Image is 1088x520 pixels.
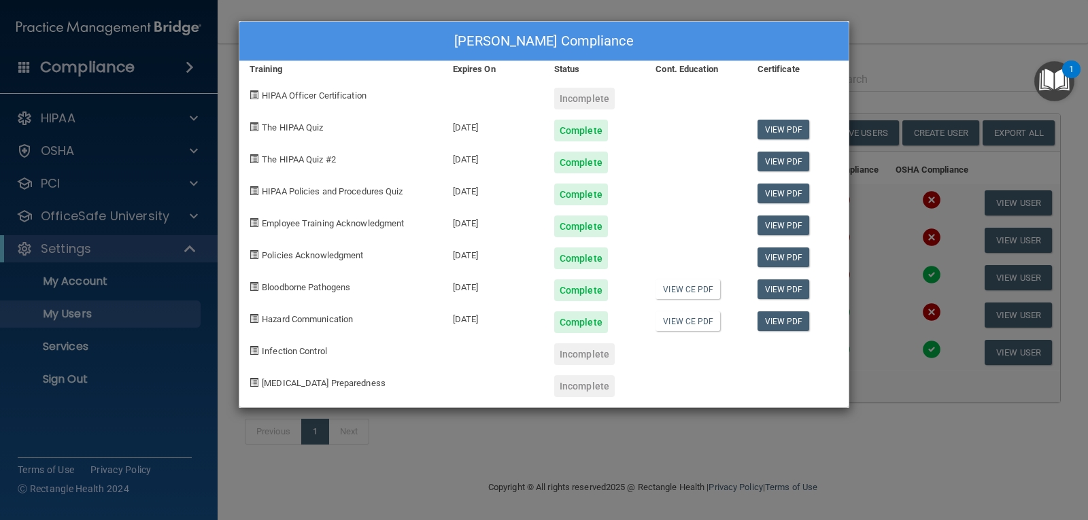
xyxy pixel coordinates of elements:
div: Cont. Education [645,61,747,77]
div: [DATE] [443,173,544,205]
span: Policies Acknowledgment [262,250,363,260]
div: Certificate [747,61,849,77]
div: Complete [554,311,608,333]
iframe: Drift Widget Chat Controller [853,423,1072,478]
div: [PERSON_NAME] Compliance [239,22,849,61]
button: Open Resource Center, 1 new notification [1034,61,1074,101]
div: [DATE] [443,237,544,269]
div: Incomplete [554,343,615,365]
span: Employee Training Acknowledgment [262,218,404,228]
a: View PDF [758,215,810,235]
div: [DATE] [443,301,544,333]
div: [DATE] [443,141,544,173]
a: View PDF [758,247,810,267]
div: [DATE] [443,269,544,301]
div: Incomplete [554,88,615,109]
span: Hazard Communication [262,314,353,324]
div: [DATE] [443,109,544,141]
div: Complete [554,247,608,269]
div: Complete [554,215,608,237]
a: View PDF [758,184,810,203]
span: Bloodborne Pathogens [262,282,350,292]
a: View PDF [758,120,810,139]
span: HIPAA Policies and Procedures Quiz [262,186,403,196]
span: Infection Control [262,346,327,356]
div: Incomplete [554,375,615,397]
span: The HIPAA Quiz [262,122,323,133]
a: View CE PDF [656,279,720,299]
div: 1 [1069,69,1074,87]
span: [MEDICAL_DATA] Preparedness [262,378,386,388]
div: Complete [554,184,608,205]
div: Status [544,61,645,77]
a: View CE PDF [656,311,720,331]
div: Expires On [443,61,544,77]
div: Training [239,61,443,77]
a: View PDF [758,311,810,331]
div: Complete [554,152,608,173]
a: View PDF [758,279,810,299]
span: The HIPAA Quiz #2 [262,154,336,164]
div: Complete [554,120,608,141]
span: HIPAA Officer Certification [262,90,367,101]
div: Complete [554,279,608,301]
a: View PDF [758,152,810,171]
div: [DATE] [443,205,544,237]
